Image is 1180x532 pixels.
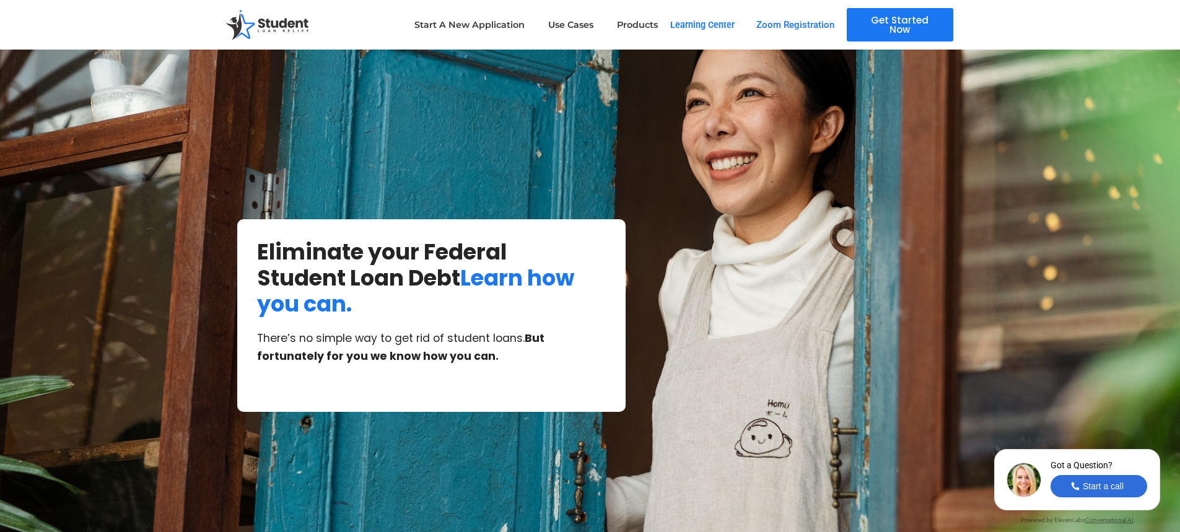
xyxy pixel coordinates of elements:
[617,11,658,39] a: Products
[257,329,606,364] h2: There’s no simple way to get rid of student loans.
[670,20,735,30] a: Learning Center
[862,15,938,34] span: Get Started Now
[257,331,544,363] b: But fortunately for you we know how you can.
[414,11,525,39] a: Start A New Application
[225,9,313,41] img: Student Loan Relief
[257,263,574,319] span: Learn how you can.
[847,8,953,41] a: Get Started Now
[756,20,834,30] a: Zoom Registration
[548,11,593,39] a: Use Cases
[257,239,586,317] h1: Eliminate your Federal Student Loan Debt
